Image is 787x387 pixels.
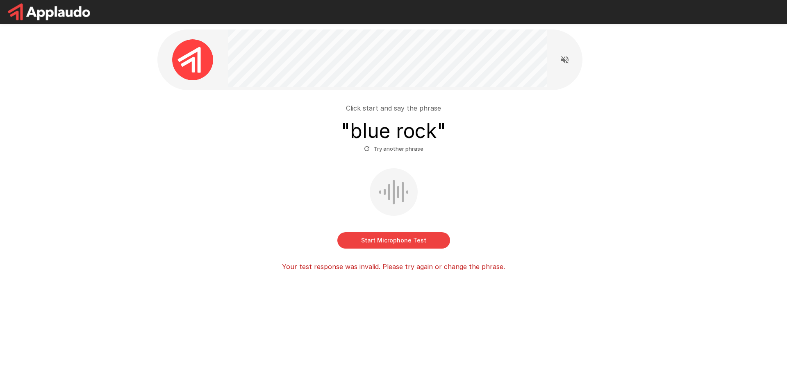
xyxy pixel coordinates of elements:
button: Try another phrase [362,143,425,155]
p: Click start and say the phrase [346,103,441,113]
button: Start Microphone Test [337,232,450,249]
img: applaudo_avatar.png [172,39,213,80]
h3: " blue rock " [341,120,446,143]
button: Read questions aloud [557,52,573,68]
p: Your test response was invalid. Please try again or change the phrase. [282,262,505,272]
